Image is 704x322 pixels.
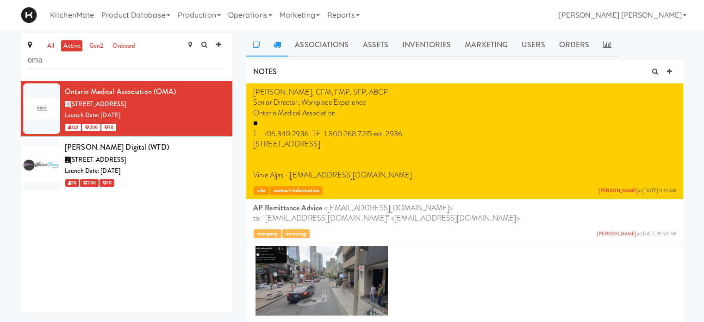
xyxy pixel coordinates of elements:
[65,85,225,99] div: Ontario Medical Association (OMA)
[515,33,552,57] a: Users
[110,40,137,52] a: onboard
[21,81,232,137] li: Ontario Medical Association (OMA)[STREET_ADDRESS]Launch Date: [DATE] 120 200 10
[458,33,515,57] a: Marketing
[253,129,676,139] p: T 416.340.2936 TF 1.800.268.7215 ext. 2936
[552,33,597,57] a: Orders
[288,33,355,57] a: Associations
[324,202,453,213] span: <[EMAIL_ADDRESS][DOMAIN_NAME]>
[355,33,395,57] a: Assets
[253,87,676,97] p: [PERSON_NAME], CFM, FMP, SFP, ABCP
[65,110,225,121] div: Launch Date: [DATE]
[598,187,638,194] a: [PERSON_NAME]
[598,188,676,195] span: at [DATE] 11:13 AM
[253,108,676,118] p: Ontario Medical Association
[254,229,281,238] span: company
[253,97,676,107] p: Senior Director, Workplace Experience
[70,155,126,164] span: [STREET_ADDRESS]
[253,170,676,180] p: Virve Aljas - [EMAIL_ADDRESS][DOMAIN_NAME]
[28,52,225,69] input: Search site
[395,33,458,57] a: Inventories
[65,124,81,131] span: 120
[253,202,322,213] strong: AP Remittance Advice
[80,179,98,187] span: 200
[597,230,636,237] a: [PERSON_NAME]
[65,165,225,177] div: Launch Date: [DATE]
[253,213,676,223] p: to: "[EMAIL_ADDRESS][DOMAIN_NAME]" <[EMAIL_ADDRESS][DOMAIN_NAME]>
[87,40,106,52] a: gen2
[65,140,225,154] div: [PERSON_NAME] Digital (WTD)
[70,100,126,108] span: [STREET_ADDRESS]
[254,186,269,195] span: site
[65,179,79,187] span: 50
[61,40,82,52] a: active
[282,229,310,238] span: invoicing
[253,66,277,77] span: NOTES
[270,186,323,195] span: contact-information
[253,118,676,128] p: ■
[597,231,676,238] span: at [DATE] 8:50 PM
[101,124,116,131] span: 10
[100,179,114,187] span: 10
[21,137,232,192] li: [PERSON_NAME] Digital (WTD)[STREET_ADDRESS]Launch Date: [DATE] 50 200 10
[82,124,100,131] span: 200
[45,40,56,52] a: all
[255,246,388,316] img: lv9xee56qkb6hll0bfkp.png
[21,7,37,23] img: Micromart
[253,139,676,149] p: [STREET_ADDRESS]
